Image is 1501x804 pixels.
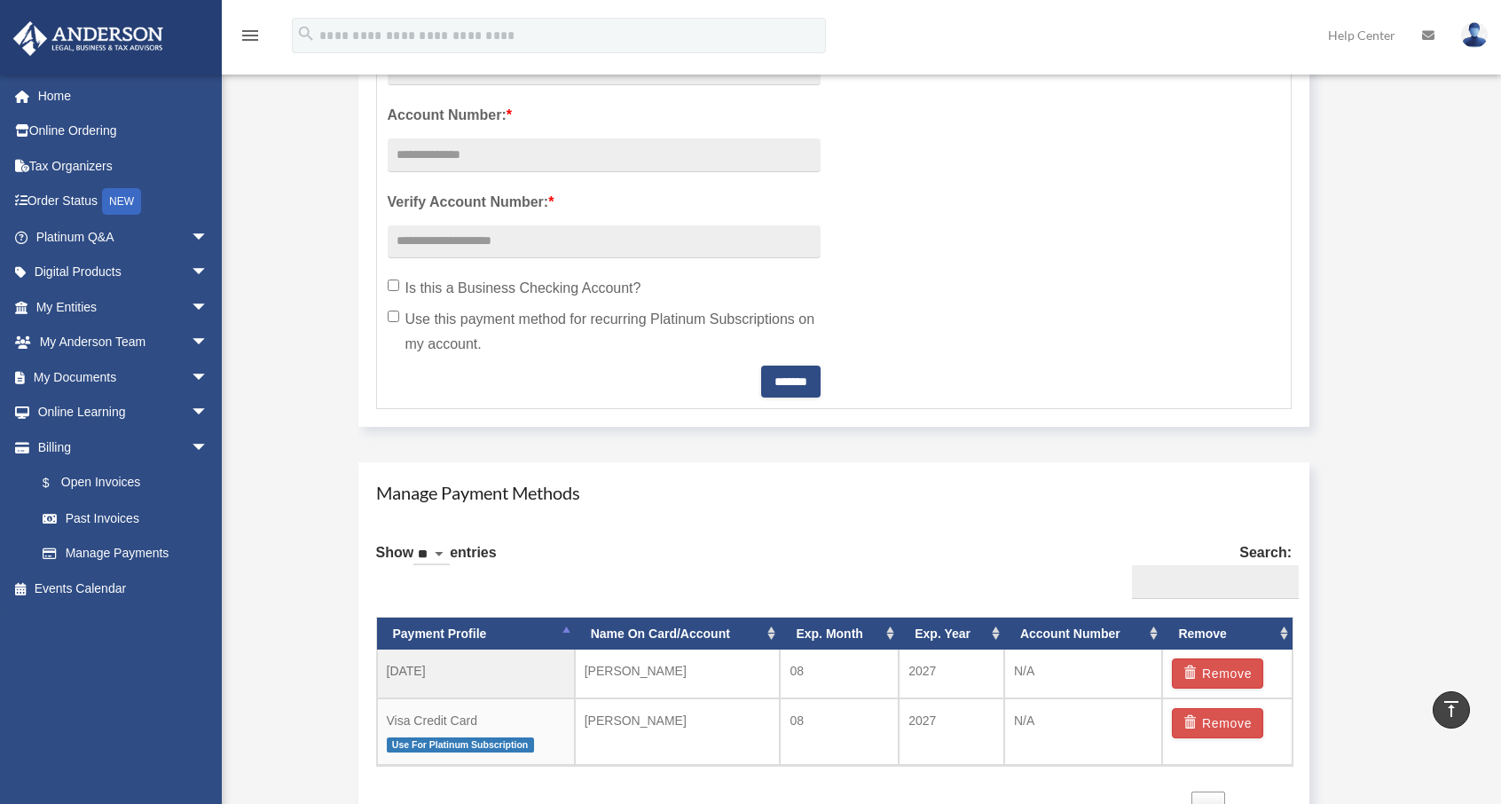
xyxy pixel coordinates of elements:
[191,430,226,466] span: arrow_drop_down
[575,618,781,650] th: Name On Card/Account: activate to sort column ascending
[413,545,450,565] select: Showentries
[388,307,821,357] label: Use this payment method for recurring Platinum Subscriptions on my account.
[376,480,1293,505] h4: Manage Payment Methods
[1132,565,1299,599] input: Search:
[388,276,821,301] label: Is this a Business Checking Account?
[52,472,61,494] span: $
[388,103,821,128] label: Account Number:
[387,737,534,753] span: Use For Platinum Subscription
[191,289,226,326] span: arrow_drop_down
[12,114,235,149] a: Online Ordering
[12,78,235,114] a: Home
[1172,658,1263,689] button: Remove
[1162,618,1293,650] th: Remove: activate to sort column ascending
[296,24,316,43] i: search
[12,395,235,430] a: Online Learningarrow_drop_down
[780,698,899,765] td: 08
[191,359,226,396] span: arrow_drop_down
[12,430,235,465] a: Billingarrow_drop_down
[12,289,235,325] a: My Entitiesarrow_drop_down
[240,25,261,46] i: menu
[377,698,575,765] td: Visa Credit Card
[12,184,235,220] a: Order StatusNEW
[575,698,781,765] td: [PERSON_NAME]
[388,190,821,215] label: Verify Account Number:
[780,650,899,698] td: 08
[780,618,899,650] th: Exp. Month: activate to sort column ascending
[8,21,169,56] img: Anderson Advisors Platinum Portal
[899,650,1004,698] td: 2027
[12,219,235,255] a: Platinum Q&Aarrow_drop_down
[191,219,226,256] span: arrow_drop_down
[12,571,235,606] a: Events Calendar
[191,325,226,361] span: arrow_drop_down
[1004,698,1163,765] td: N/A
[12,255,235,290] a: Digital Productsarrow_drop_down
[1004,650,1163,698] td: N/A
[899,698,1004,765] td: 2027
[25,465,235,501] a: $Open Invoices
[377,650,575,698] td: [DATE]
[240,31,261,46] a: menu
[191,255,226,291] span: arrow_drop_down
[102,188,141,215] div: NEW
[1433,691,1470,729] a: vertical_align_top
[377,618,575,650] th: Payment Profile: activate to sort column descending
[191,395,226,431] span: arrow_drop_down
[1441,698,1462,720] i: vertical_align_top
[12,359,235,395] a: My Documentsarrow_drop_down
[899,618,1004,650] th: Exp. Year: activate to sort column ascending
[25,536,226,571] a: Manage Payments
[1461,22,1488,48] img: User Pic
[575,650,781,698] td: [PERSON_NAME]
[388,311,399,322] input: Use this payment method for recurring Platinum Subscriptions on my account.
[1125,540,1292,599] label: Search:
[12,325,235,360] a: My Anderson Teamarrow_drop_down
[388,280,399,291] input: Is this a Business Checking Account?
[1172,708,1263,738] button: Remove
[376,540,497,583] label: Show entries
[12,148,235,184] a: Tax Organizers
[25,501,235,536] a: Past Invoices
[1004,618,1163,650] th: Account Number: activate to sort column ascending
